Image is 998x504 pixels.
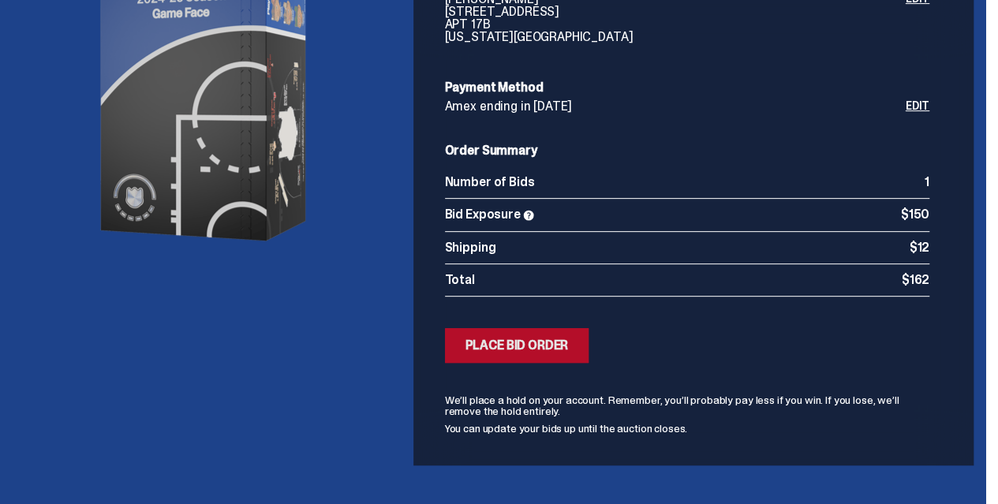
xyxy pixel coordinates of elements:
[445,31,906,43] p: [US_STATE][GEOGRAPHIC_DATA]
[909,241,929,254] p: $12
[901,208,929,222] p: $150
[906,100,929,113] a: Edit
[445,100,906,113] p: Amex ending in [DATE]
[445,328,589,363] button: Place Bid Order
[445,6,906,18] p: [STREET_ADDRESS]
[925,176,929,189] p: 1
[445,18,906,31] p: APT 17B
[445,81,929,94] h6: Payment Method
[445,241,910,254] p: Shipping
[465,339,569,352] div: Place Bid Order
[445,274,902,286] p: Total
[445,176,925,189] p: Number of Bids
[445,208,901,222] p: Bid Exposure
[445,423,929,434] p: You can update your bids up until the auction closes.
[902,274,929,286] p: $162
[445,394,929,416] p: We’ll place a hold on your account. Remember, you’ll probably pay less if you win. If you lose, w...
[445,144,929,157] h6: Order Summary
